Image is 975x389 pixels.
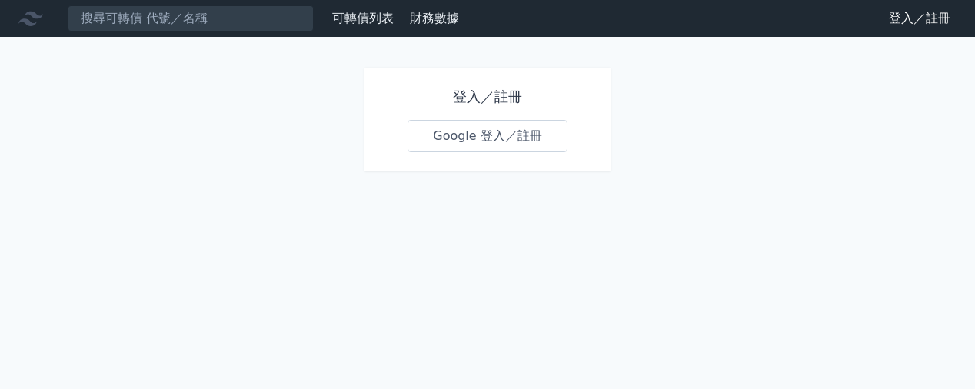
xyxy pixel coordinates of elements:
a: 可轉債列表 [332,11,394,25]
a: 登入／註冊 [877,6,963,31]
h1: 登入／註冊 [408,86,567,108]
a: 財務數據 [410,11,459,25]
a: Google 登入／註冊 [408,120,567,152]
input: 搜尋可轉債 代號／名稱 [68,5,314,32]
